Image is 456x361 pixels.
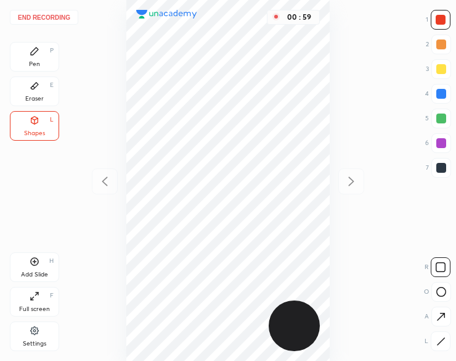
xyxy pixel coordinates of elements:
div: P [50,48,54,54]
div: 6 [425,133,451,153]
div: 3 [426,59,451,79]
div: Eraser [25,96,44,102]
div: R [425,257,450,277]
div: Shapes [24,130,45,136]
div: F [50,293,54,299]
div: Settings [23,341,46,347]
div: 5 [425,109,451,128]
div: O [424,282,451,302]
div: 7 [426,158,451,178]
div: 1 [426,10,450,30]
div: 4 [425,84,451,104]
div: 2 [426,35,451,54]
button: End recording [10,10,78,25]
div: Add Slide [21,272,48,278]
div: Full screen [19,306,50,312]
div: L [50,117,54,123]
div: H [49,258,54,264]
div: L [425,331,450,351]
div: 00 : 59 [285,13,314,22]
img: logo.38c385cc.svg [136,10,197,19]
div: A [425,307,451,326]
div: Pen [29,61,40,67]
div: E [50,82,54,88]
